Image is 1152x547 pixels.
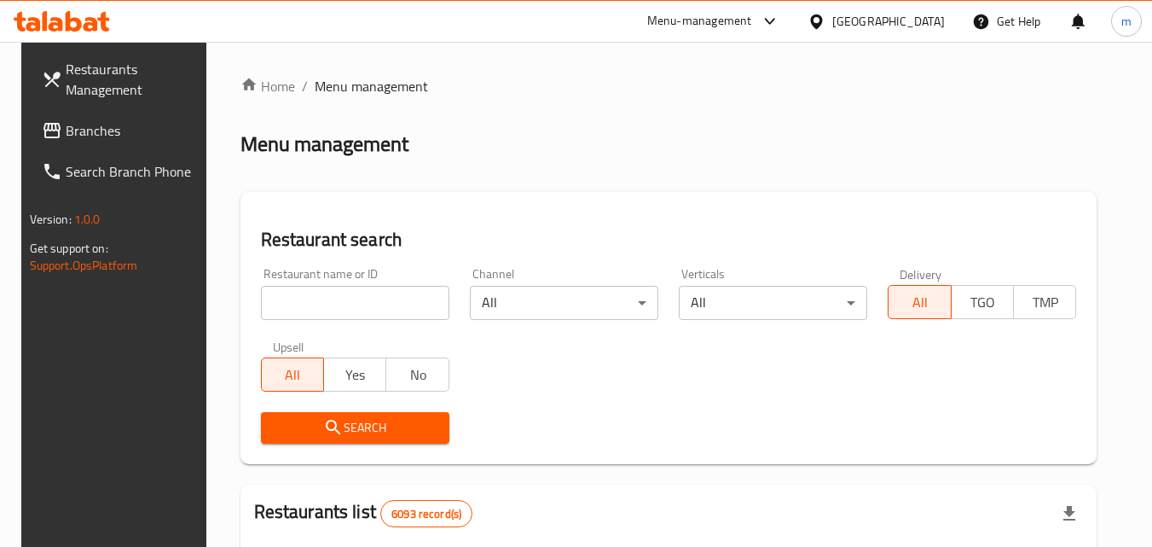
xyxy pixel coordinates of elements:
h2: Menu management [240,131,408,158]
span: Branches [66,120,200,141]
span: Menu management [315,76,428,96]
div: Export file [1049,493,1090,534]
div: All [679,286,867,320]
button: Yes [323,358,386,392]
div: All [470,286,658,320]
span: Version: [30,208,72,230]
input: Search for restaurant name or ID.. [261,286,449,320]
span: Get support on: [30,237,108,259]
a: Support.OpsPlatform [30,254,138,276]
span: Search Branch Phone [66,161,200,182]
div: [GEOGRAPHIC_DATA] [832,12,945,31]
button: All [261,358,324,392]
button: All [888,285,951,319]
span: All [895,290,944,315]
button: TGO [951,285,1014,319]
button: TMP [1013,285,1076,319]
a: Search Branch Phone [28,151,214,192]
div: Menu-management [647,11,752,32]
a: Home [240,76,295,96]
nav: breadcrumb [240,76,1097,96]
span: Yes [331,363,379,387]
span: m [1121,12,1132,31]
label: Upsell [273,340,304,352]
span: TMP [1021,290,1069,315]
span: 1.0.0 [74,208,101,230]
span: 6093 record(s) [381,506,472,522]
span: TGO [958,290,1007,315]
button: No [385,358,449,392]
a: Restaurants Management [28,49,214,110]
a: Branches [28,110,214,151]
label: Delivery [900,268,942,280]
button: Search [261,412,449,444]
span: No [393,363,442,387]
h2: Restaurant search [261,227,1077,253]
span: Restaurants Management [66,59,200,100]
li: / [302,76,308,96]
div: Total records count [380,500,472,527]
span: Search [275,417,436,439]
span: All [269,363,317,387]
h2: Restaurants list [254,499,473,527]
